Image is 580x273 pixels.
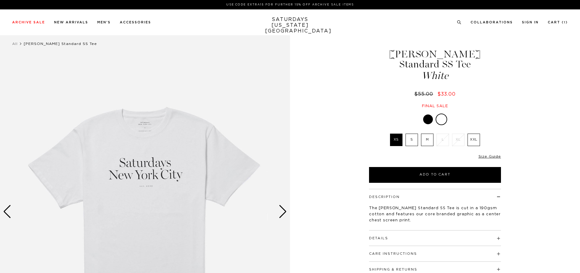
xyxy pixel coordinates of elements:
[15,2,565,7] p: Use Code EXTRA15 for Further 15% Off Archive Sale Items
[3,205,11,218] div: Previous slide
[390,134,402,146] label: XS
[369,268,417,271] button: Shipping & Returns
[97,21,111,24] a: Men's
[369,252,417,255] button: Care Instructions
[522,21,539,24] a: Sign In
[471,21,513,24] a: Collaborations
[369,195,400,199] button: Description
[421,134,433,146] label: M
[468,134,480,146] label: XXL
[24,42,97,46] span: [PERSON_NAME] Standard SS Tee
[437,92,456,97] span: $33.00
[369,167,501,183] button: Add to Cart
[368,49,502,81] h1: [PERSON_NAME] Standard SS Tee
[406,134,418,146] label: S
[369,205,501,224] p: The [PERSON_NAME] Standard SS Tee is cut in a 190gsm cotton and features our core branded graphic...
[265,17,315,34] a: SATURDAYS[US_STATE][GEOGRAPHIC_DATA]
[478,155,501,158] a: Size Guide
[368,71,502,81] span: White
[368,104,502,109] div: Final sale
[564,21,566,24] small: 1
[369,237,388,240] button: Details
[548,21,568,24] a: Cart (1)
[12,42,18,46] a: All
[279,205,287,218] div: Next slide
[54,21,88,24] a: New Arrivals
[12,21,45,24] a: Archive Sale
[414,92,436,97] del: $55.00
[120,21,151,24] a: Accessories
